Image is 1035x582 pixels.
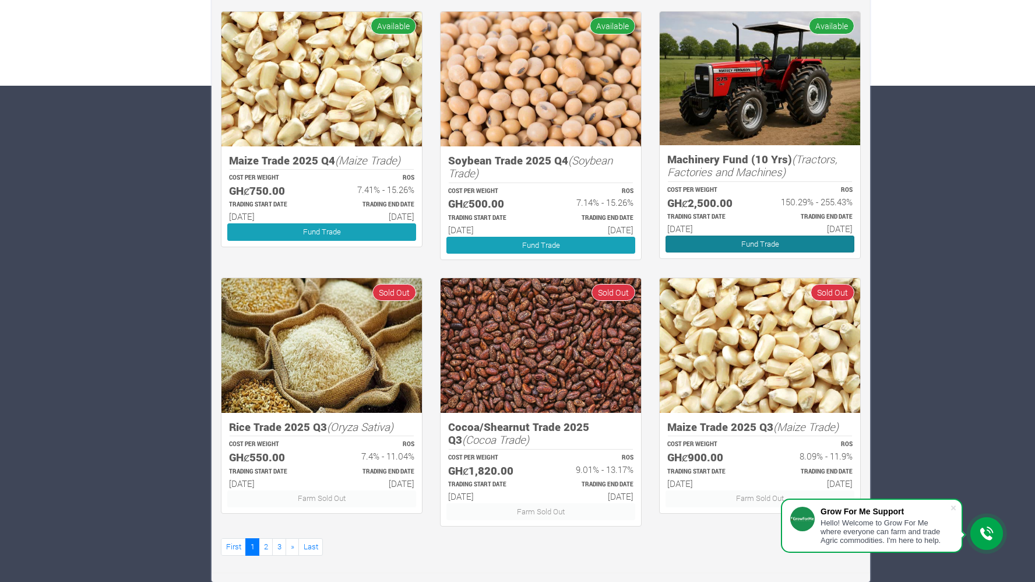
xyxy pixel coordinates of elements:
[667,451,749,464] h5: GHȼ900.00
[291,541,294,552] span: »
[551,464,633,475] h6: 9.01% - 13.17%
[332,478,414,489] h6: [DATE]
[667,213,749,222] p: Estimated Trading Start Date
[667,468,749,476] p: Estimated Trading Start Date
[809,17,854,34] span: Available
[332,174,414,183] p: ROS
[448,214,530,223] p: Estimated Trading Start Date
[229,184,311,198] h5: GHȼ750.00
[229,451,311,464] h5: GHȼ550.00
[229,211,311,222] h6: [DATE]
[221,538,246,555] a: First
[773,419,839,434] i: (Maize Trade)
[667,420,853,434] h5: Maize Trade 2025 Q3
[229,201,311,209] p: Estimated Trading Start Date
[462,432,529,447] i: (Cocoa Trade)
[770,440,853,449] p: ROS
[660,12,860,145] img: growforme image
[770,468,853,476] p: Estimated Trading End Date
[770,213,853,222] p: Estimated Trading End Date
[551,197,633,208] h6: 7.14% - 15.26%
[448,420,633,447] h5: Cocoa/Shearnut Trade 2025 Q3
[448,154,633,180] h5: Soybean Trade 2025 Q4
[371,17,416,34] span: Available
[327,419,393,434] i: (Oryza Sativa)
[821,518,950,545] div: Hello! Welcome to Grow For Me where everyone can farm and trade Agric commodities. I'm here to help.
[667,478,749,489] h6: [DATE]
[221,538,861,555] nav: Page Navigation
[446,237,635,254] a: Fund Trade
[770,451,853,461] h6: 8.09% - 11.9%
[448,225,530,235] h6: [DATE]
[770,478,853,489] h6: [DATE]
[448,454,530,462] p: COST PER WEIGHT
[666,236,854,253] a: Fund Trade
[259,538,273,555] a: 2
[441,278,641,413] img: growforme image
[667,152,837,180] i: (Tractors, Factories and Machines)
[229,154,414,167] h5: Maize Trade 2025 Q4
[335,153,400,167] i: (Maize Trade)
[821,507,950,516] div: Grow For Me Support
[551,454,633,462] p: ROS
[227,223,416,240] a: Fund Trade
[448,197,530,211] h5: GHȼ500.00
[332,468,414,476] p: Estimated Trading End Date
[229,468,311,476] p: Estimated Trading Start Date
[221,12,422,146] img: growforme image
[298,538,323,555] a: Last
[229,440,311,449] p: COST PER WEIGHT
[229,420,414,434] h5: Rice Trade 2025 Q3
[770,186,853,195] p: ROS
[441,12,641,146] img: growforme image
[332,211,414,222] h6: [DATE]
[592,284,635,301] span: Sold Out
[770,197,853,207] h6: 150.29% - 255.43%
[667,440,749,449] p: COST PER WEIGHT
[667,153,853,179] h5: Machinery Fund (10 Yrs)
[448,491,530,502] h6: [DATE]
[332,440,414,449] p: ROS
[332,451,414,461] h6: 7.4% - 11.04%
[221,278,422,413] img: growforme image
[667,197,749,210] h5: GHȼ2,500.00
[667,223,749,234] h6: [DATE]
[332,184,414,195] h6: 7.41% - 15.26%
[770,223,853,234] h6: [DATE]
[551,187,633,196] p: ROS
[667,186,749,195] p: COST PER WEIGHT
[372,284,416,301] span: Sold Out
[245,538,259,555] a: 1
[229,174,311,183] p: COST PER WEIGHT
[448,187,530,196] p: COST PER WEIGHT
[551,214,633,223] p: Estimated Trading End Date
[448,481,530,489] p: Estimated Trading Start Date
[551,481,633,489] p: Estimated Trading End Date
[448,464,530,478] h5: GHȼ1,820.00
[272,538,286,555] a: 3
[332,201,414,209] p: Estimated Trading End Date
[229,478,311,489] h6: [DATE]
[448,153,612,181] i: (Soybean Trade)
[590,17,635,34] span: Available
[551,225,633,235] h6: [DATE]
[811,284,854,301] span: Sold Out
[660,278,860,413] img: growforme image
[551,491,633,502] h6: [DATE]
